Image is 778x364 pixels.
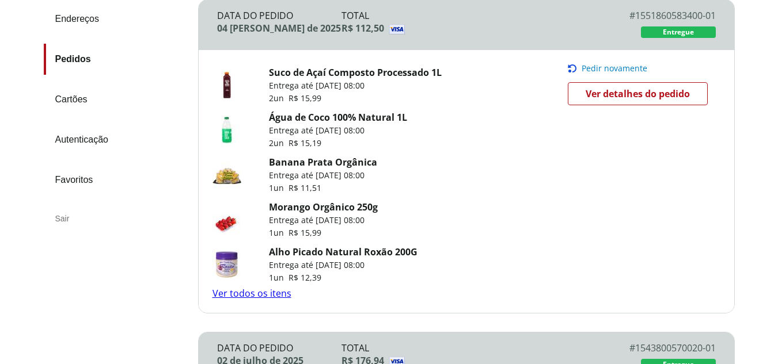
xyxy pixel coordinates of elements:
[44,84,189,115] a: Cartões
[269,111,407,124] a: Água de Coco 100% Natural 1L
[341,9,591,22] div: Total
[591,9,716,22] div: # 1551860583400-01
[44,164,189,196] a: Favoritos
[44,124,189,155] a: Autenticação
[341,22,591,35] div: R$ 112,50
[582,64,647,73] span: Pedir novamente
[341,342,591,354] div: Total
[269,272,289,283] span: 1 un
[591,342,716,354] div: # 1543800570020-01
[217,9,342,22] div: Data do Pedido
[269,93,289,104] span: 2 un
[217,22,342,35] div: 04 [PERSON_NAME] de 2025
[663,28,694,37] span: Entregue
[269,214,378,226] p: Entrega até [DATE] 08:00
[568,64,715,73] button: Pedir novamente
[289,227,321,238] span: R$ 15,99
[44,205,189,232] div: Sair
[44,3,189,35] a: Endereços
[269,80,442,91] p: Entrega até [DATE] 08:00
[269,246,418,258] a: Alho Picado Natural Roxão 200G
[289,93,321,104] span: R$ 15,99
[568,82,708,105] a: Ver detalhes do pedido
[44,44,189,75] a: Pedidos
[586,85,690,102] span: Ver detalhes do pedido
[289,272,321,283] span: R$ 12,39
[289,137,321,148] span: R$ 15,19
[269,66,442,79] a: Suco de Açaí Composto Processado 1L
[212,287,291,300] a: Ver todos os itens
[269,156,377,168] a: Banana Prata Orgânica
[269,182,289,193] span: 1 un
[269,259,418,271] p: Entrega até [DATE] 08:00
[269,227,289,238] span: 1 un
[389,24,619,35] img: Visa
[212,205,241,234] img: Morango Orgânico 250g
[212,250,241,279] img: Alho Picado Natural Roxão 200G
[212,116,241,144] img: Água de Coco 100% Natural 1L
[269,201,378,213] a: Morango Orgânico 250g
[212,160,241,189] img: Banana Prata Orgânica
[269,170,377,181] p: Entrega até [DATE] 08:00
[269,125,407,136] p: Entrega até [DATE] 08:00
[212,71,241,99] img: Suco de Açaí Composto Processado 1L
[217,342,342,354] div: Data do Pedido
[289,182,321,193] span: R$ 11,51
[269,137,289,148] span: 2 un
